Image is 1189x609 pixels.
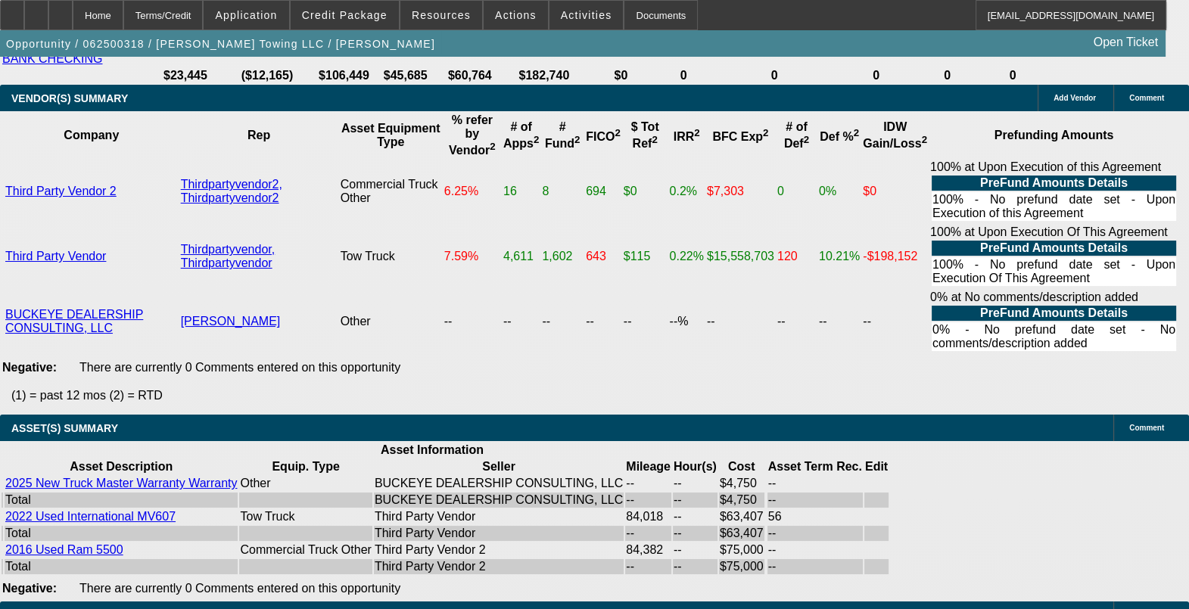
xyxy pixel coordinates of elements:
[694,127,699,138] sup: 2
[375,68,435,83] th: $45,685
[5,308,143,334] a: BUCKEYE DEALERSHIP CONSULTING, LLC
[863,120,927,150] b: IDW Gain/Loss
[820,130,859,143] b: Def %
[5,250,106,263] a: Third Party Vendor
[932,322,1176,351] td: 0% - No prefund date set - No comments/description added
[6,38,435,50] span: Opportunity / 062500318 / [PERSON_NAME] Towing LLC / [PERSON_NAME]
[719,509,764,524] td: $63,407
[374,526,624,541] td: Third Party Vendor
[615,127,620,138] sup: 2
[585,160,621,223] td: 694
[719,476,764,491] td: $4,750
[767,526,863,541] td: --
[1129,424,1164,432] span: Comment
[719,542,764,558] td: $75,000
[482,460,515,473] b: Seller
[674,130,700,143] b: IRR
[5,477,237,489] a: 2025 New Truck Master Warranty Warranty
[922,134,927,145] sup: 2
[719,526,764,541] td: $63,407
[1054,94,1096,102] span: Add Vendor
[444,225,501,288] td: 7.59%
[585,225,621,288] td: 643
[150,68,220,83] th: $23,445
[181,243,275,269] a: Thirdpartyvendor, Thirdpartyvendor
[400,1,482,30] button: Resources
[839,68,912,83] th: 0
[674,460,717,473] b: Hour(s)
[239,509,372,524] td: Tow Truck
[503,120,539,150] b: # of Apps
[914,68,981,83] th: 0
[340,160,442,223] td: Commercial Truck Other
[625,526,671,541] td: --
[706,160,775,223] td: $7,303
[374,559,624,574] td: Third Party Vendor 2
[625,559,671,574] td: --
[374,476,624,491] td: BUCKEYE DEALERSHIP CONSULTING, LLC
[5,493,237,507] div: Total
[658,68,709,83] th: 0
[767,476,863,491] td: --
[980,176,1128,189] b: PreFund Amounts Details
[706,225,775,288] td: $15,558,703
[541,225,584,288] td: 1,602
[503,290,540,353] td: --
[728,460,755,473] b: Cost
[204,1,288,30] button: Application
[818,225,861,288] td: 10.21%
[11,422,118,434] span: ASSET(S) SUMMARY
[302,9,388,21] span: Credit Package
[374,509,624,524] td: Third Party Vendor
[631,120,659,150] b: $ Tot Ref
[449,113,496,157] b: % refer by Vendor
[534,134,539,145] sup: 2
[930,291,1178,353] div: 0% at No comments/description added
[490,141,495,152] sup: 2
[673,509,717,524] td: --
[862,160,928,223] td: $0
[444,290,501,353] td: --
[767,559,863,574] td: --
[181,178,282,204] a: Thirdpartyvendor2, Thirdpartyvendor2
[70,460,173,473] b: Asset Description
[626,460,671,473] b: Mileage
[625,509,671,524] td: 84,018
[541,290,584,353] td: --
[711,68,839,83] th: 0
[712,130,768,143] b: BFC Exp
[623,290,668,353] td: --
[585,68,656,83] th: $0
[222,68,312,83] th: ($12,165)
[777,160,817,223] td: 0
[625,476,671,491] td: --
[623,225,668,288] td: $115
[374,542,624,558] td: Third Party Vendor 2
[79,361,400,374] span: There are currently 0 Comments entered on this opportunity
[719,559,764,574] td: $75,000
[5,543,123,556] a: 2016 Used Ram 5500
[767,492,863,508] td: --
[932,257,1176,286] td: 100% - No prefund date set - Upon Execution Of This Agreement
[673,542,717,558] td: --
[862,290,928,353] td: --
[930,160,1178,222] div: 100% at Upon Execution of this Agreement
[673,559,717,574] td: --
[932,192,1176,221] td: 100% - No prefund date set - Upon Execution of this Agreement
[777,225,817,288] td: 120
[669,225,705,288] td: 0.22%
[291,1,399,30] button: Credit Package
[340,225,442,288] td: Tow Truck
[505,68,584,83] th: $182,740
[767,459,863,474] th: Asset Term Recommendation
[239,542,372,558] td: Commercial Truck Other
[980,306,1128,319] b: PreFund Amounts Details
[574,134,580,145] sup: 2
[5,185,117,197] a: Third Party Vendor 2
[625,542,671,558] td: 84,382
[777,290,817,353] td: --
[930,225,1178,287] div: 100% at Upon Execution Of This Agreement
[484,1,548,30] button: Actions
[706,290,775,353] td: --
[11,389,1189,402] p: (1) = past 12 mos (2) = RTD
